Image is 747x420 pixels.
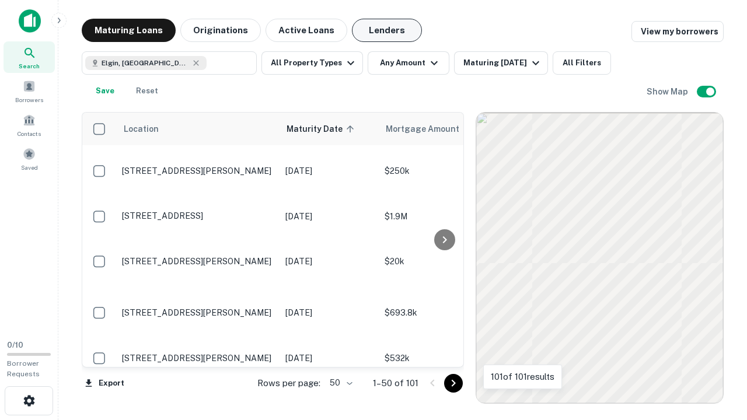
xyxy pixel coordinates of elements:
[385,210,501,223] p: $1.9M
[689,327,747,383] iframe: Chat Widget
[368,51,449,75] button: Any Amount
[379,113,507,145] th: Mortgage Amount
[285,352,373,365] p: [DATE]
[82,19,176,42] button: Maturing Loans
[386,122,474,136] span: Mortgage Amount
[325,374,354,391] div: 50
[122,256,274,267] p: [STREET_ADDRESS][PERSON_NAME]
[285,306,373,319] p: [DATE]
[128,79,166,103] button: Reset
[122,307,274,318] p: [STREET_ADDRESS][PERSON_NAME]
[266,19,347,42] button: Active Loans
[631,21,724,42] a: View my borrowers
[444,374,463,393] button: Go to next page
[463,56,543,70] div: Maturing [DATE]
[19,61,40,71] span: Search
[257,376,320,390] p: Rows per page:
[261,51,363,75] button: All Property Types
[385,164,501,177] p: $250k
[385,255,501,268] p: $20k
[18,129,41,138] span: Contacts
[4,109,55,141] a: Contacts
[7,341,23,349] span: 0 / 10
[553,51,611,75] button: All Filters
[116,113,280,145] th: Location
[102,58,189,68] span: Elgin, [GEOGRAPHIC_DATA], [GEOGRAPHIC_DATA]
[285,164,373,177] p: [DATE]
[385,306,501,319] p: $693.8k
[454,51,548,75] button: Maturing [DATE]
[7,359,40,378] span: Borrower Requests
[86,79,124,103] button: Save your search to get updates of matches that match your search criteria.
[123,122,159,136] span: Location
[385,352,501,365] p: $532k
[373,376,418,390] p: 1–50 of 101
[280,113,379,145] th: Maturity Date
[4,143,55,174] a: Saved
[21,163,38,172] span: Saved
[19,9,41,33] img: capitalize-icon.png
[180,19,261,42] button: Originations
[15,95,43,104] span: Borrowers
[476,113,723,403] div: 0 0
[122,166,274,176] p: [STREET_ADDRESS][PERSON_NAME]
[491,370,554,384] p: 101 of 101 results
[285,255,373,268] p: [DATE]
[352,19,422,42] button: Lenders
[82,374,127,392] button: Export
[4,75,55,107] a: Borrowers
[287,122,358,136] span: Maturity Date
[4,41,55,73] a: Search
[122,353,274,363] p: [STREET_ADDRESS][PERSON_NAME]
[647,85,690,98] h6: Show Map
[122,211,274,221] p: [STREET_ADDRESS]
[285,210,373,223] p: [DATE]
